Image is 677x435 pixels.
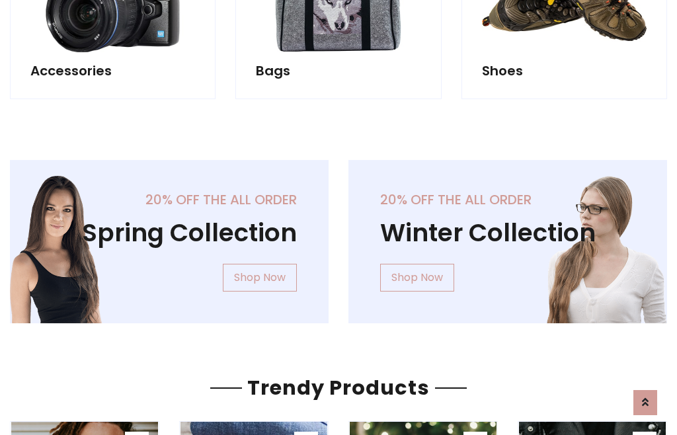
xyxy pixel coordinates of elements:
[30,63,195,79] h5: Accessories
[42,192,297,208] h5: 20% off the all order
[380,218,635,248] h1: Winter Collection
[223,264,297,292] a: Shop Now
[380,192,635,208] h5: 20% off the all order
[256,63,420,79] h5: Bags
[380,264,454,292] a: Shop Now
[242,374,435,402] span: Trendy Products
[42,218,297,248] h1: Spring Collection
[482,63,647,79] h5: Shoes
